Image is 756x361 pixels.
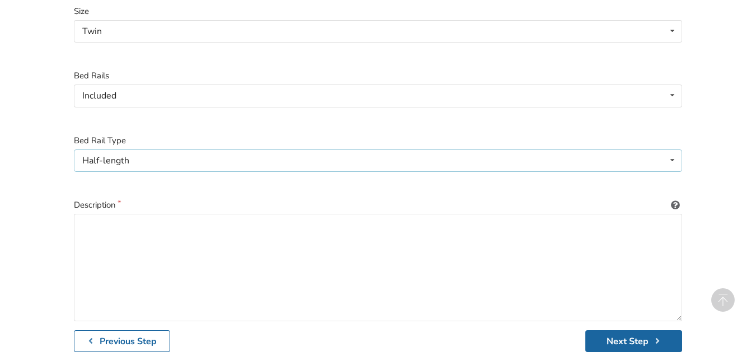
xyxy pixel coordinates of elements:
[74,199,682,212] label: Description
[585,330,682,352] button: Next Step
[74,330,170,352] button: Previous Step
[74,134,682,147] label: Bed Rail Type
[100,335,157,348] b: Previous Step
[74,69,682,82] label: Bed Rails
[74,5,682,18] label: Size
[82,156,129,165] div: Half-length
[82,27,102,36] div: Twin
[82,91,116,100] div: Included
